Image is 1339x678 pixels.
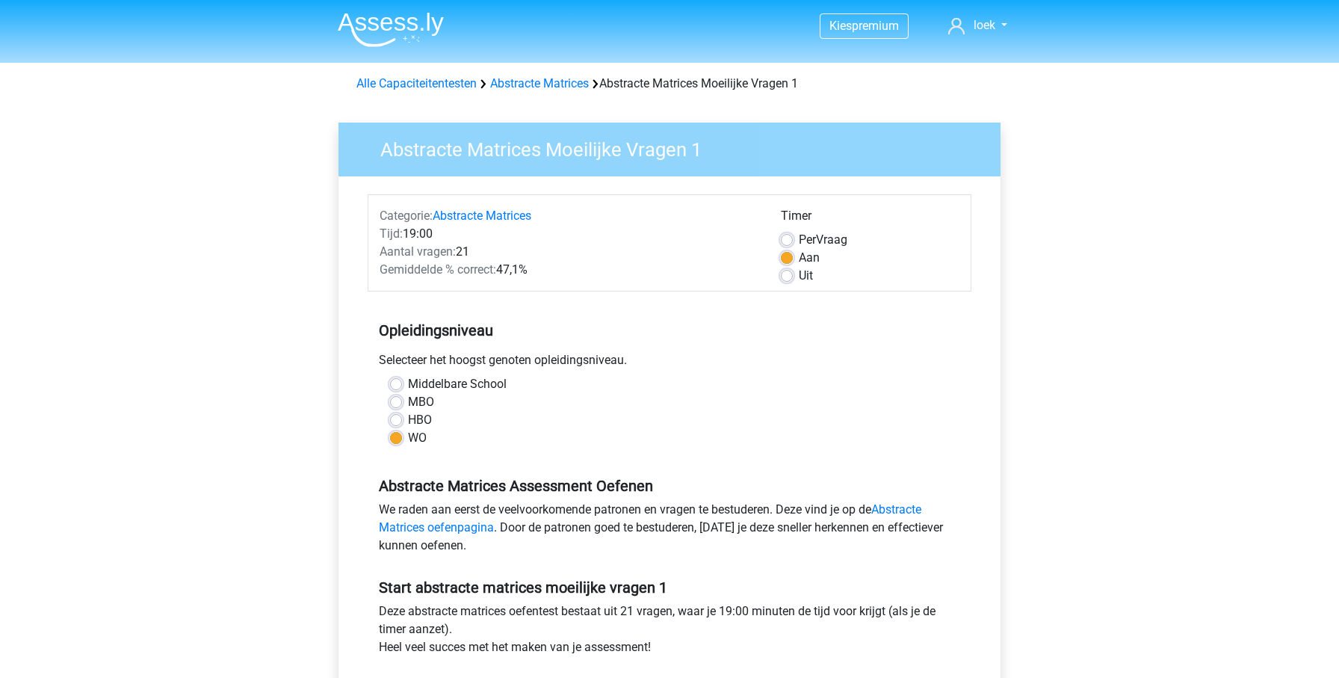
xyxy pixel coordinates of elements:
div: Deze abstracte matrices oefentest bestaat uit 21 vragen, waar je 19:00 minuten de tijd voor krijg... [368,603,971,662]
a: Alle Capaciteitentesten [356,76,477,90]
a: Kiespremium [820,16,908,36]
span: loek [974,18,995,32]
label: WO [408,429,427,447]
div: Abstracte Matrices Moeilijke Vragen 1 [350,75,989,93]
span: Per [799,232,816,247]
h5: Opleidingsniveau [379,315,960,345]
span: premium [852,19,899,33]
a: Abstracte Matrices [433,209,531,223]
div: Timer [781,207,959,231]
span: Categorie: [380,209,433,223]
label: HBO [408,411,432,429]
a: loek [942,16,1013,34]
div: 21 [368,243,770,261]
a: Abstracte Matrices [490,76,589,90]
span: Tijd: [380,226,403,241]
img: Assessly [338,12,444,47]
span: Gemiddelde % correct: [380,262,496,277]
span: Aantal vragen: [380,244,456,259]
h5: Start abstracte matrices moeilijke vragen 1 [379,579,960,597]
div: We raden aan eerst de veelvoorkomende patronen en vragen te bestuderen. Deze vind je op de . Door... [368,501,971,561]
label: MBO [408,393,434,411]
h5: Abstracte Matrices Assessment Oefenen [379,477,960,495]
div: Selecteer het hoogst genoten opleidingsniveau. [368,351,971,375]
label: Uit [799,267,813,285]
label: Aan [799,249,820,267]
div: 47,1% [368,261,770,279]
span: Kies [829,19,852,33]
h3: Abstracte Matrices Moeilijke Vragen 1 [362,132,989,161]
label: Vraag [799,231,847,249]
label: Middelbare School [408,375,507,393]
div: 19:00 [368,225,770,243]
